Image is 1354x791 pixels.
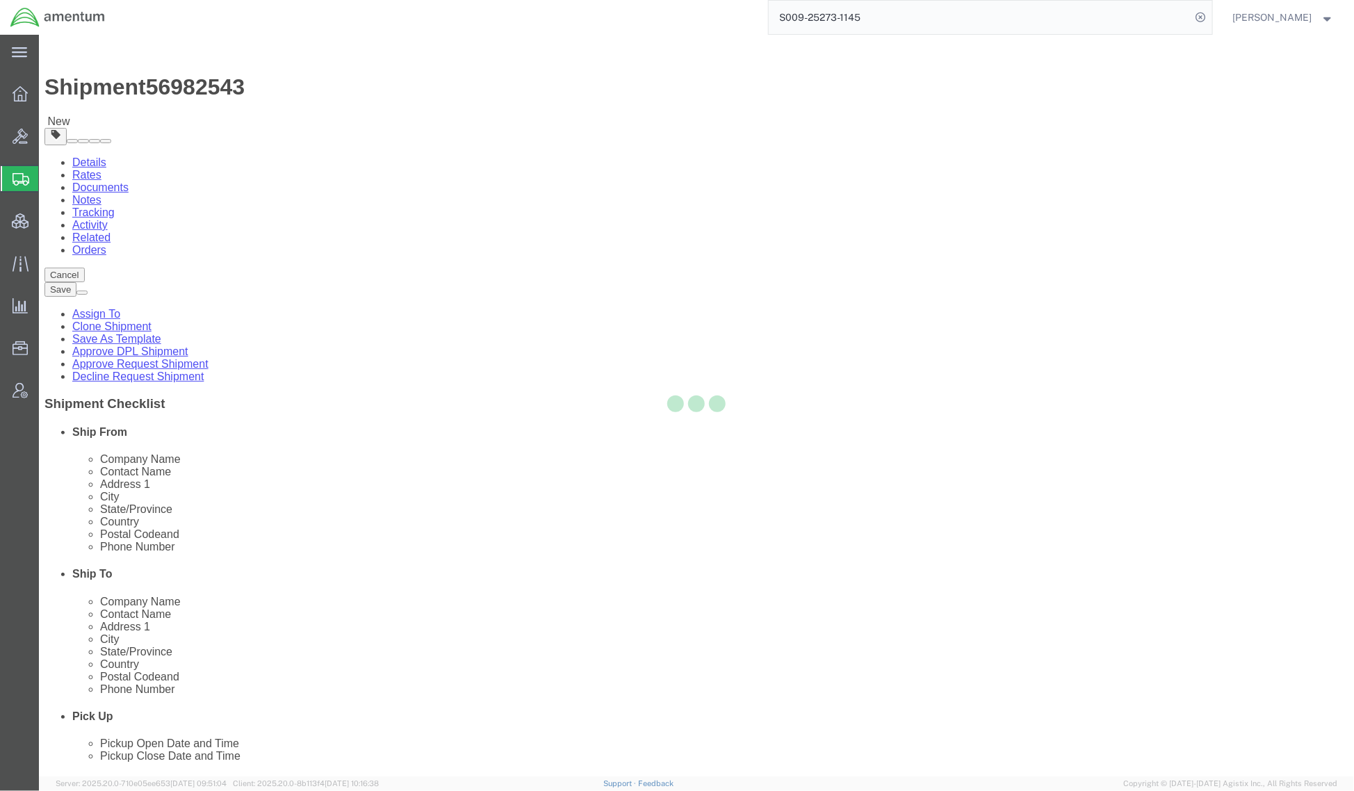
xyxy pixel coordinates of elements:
[1123,778,1337,790] span: Copyright © [DATE]-[DATE] Agistix Inc., All Rights Reserved
[1232,9,1335,26] button: [PERSON_NAME]
[603,779,638,788] a: Support
[769,1,1191,34] input: Search for shipment number, reference number
[10,7,106,28] img: logo
[1233,10,1312,25] span: Jason Champagne
[325,779,379,788] span: [DATE] 10:16:38
[170,779,227,788] span: [DATE] 09:51:04
[56,779,227,788] span: Server: 2025.20.0-710e05ee653
[233,779,379,788] span: Client: 2025.20.0-8b113f4
[638,779,674,788] a: Feedback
